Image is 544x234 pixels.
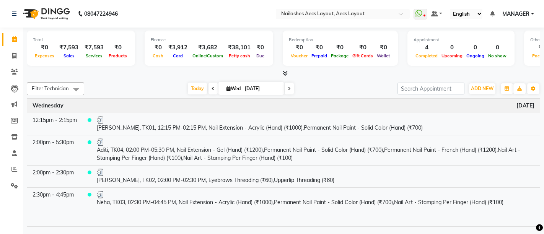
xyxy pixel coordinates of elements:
[191,53,225,58] span: Online/Custom
[27,165,82,187] td: 2:00pm - 2:30pm
[81,43,107,52] div: ₹7,593
[33,102,64,110] a: September 3, 2025
[165,43,191,52] div: ₹3,912
[254,43,267,52] div: ₹0
[27,113,82,135] td: 12:15pm - 2:15pm
[329,53,350,58] span: Package
[397,83,464,94] input: Search Appointment
[62,53,77,58] span: Sales
[91,113,540,135] td: [PERSON_NAME], TK01, 12:15 PM-02:15 PM, Nail Extension - Acrylic (Hand) (₹1000),Permanent Nail Pa...
[151,37,267,43] div: Finance
[440,43,464,52] div: 0
[350,43,375,52] div: ₹0
[84,53,104,58] span: Services
[33,53,56,58] span: Expenses
[32,85,69,91] span: Filter Technician
[469,83,495,94] button: ADD NEW
[471,86,494,91] span: ADD NEW
[289,43,309,52] div: ₹0
[27,99,540,113] th: September 3, 2025
[243,83,281,94] input: 2025-09-03
[107,53,129,58] span: Products
[375,43,392,52] div: ₹0
[464,43,486,52] div: 0
[191,43,225,52] div: ₹3,682
[225,43,254,52] div: ₹38,101
[254,53,266,58] span: Due
[289,37,392,43] div: Redemption
[414,37,508,43] div: Appointment
[309,53,329,58] span: Prepaid
[151,53,165,58] span: Cash
[56,43,81,52] div: ₹7,593
[91,165,540,187] td: [PERSON_NAME], TK02, 02:00 PM-02:30 PM, Eyebrows Threading (₹60),Upperlip Threading (₹60)
[350,53,375,58] span: Gift Cards
[516,102,534,110] a: September 3, 2025
[171,53,185,58] span: Card
[414,53,440,58] span: Completed
[33,37,129,43] div: Total
[33,43,56,52] div: ₹0
[227,53,252,58] span: Petty cash
[289,53,309,58] span: Voucher
[27,135,82,165] td: 2:00pm - 5:30pm
[309,43,329,52] div: ₹0
[20,3,72,24] img: logo
[502,10,529,18] span: MANAGER
[375,53,392,58] span: Wallet
[91,135,540,165] td: Aditi, TK04, 02:00 PM-05:30 PM, Nail Extension - Gel (Hand) (₹1200),Permanent Nail Paint - Solid ...
[486,43,508,52] div: 0
[329,43,350,52] div: ₹0
[225,86,243,91] span: Wed
[27,187,82,210] td: 2:30pm - 4:45pm
[91,187,540,210] td: Neha, TK03, 02:30 PM-04:45 PM, Nail Extension - Acrylic (Hand) (₹1000),Permanent Nail Paint - Sol...
[84,3,118,24] b: 08047224946
[440,53,464,58] span: Upcoming
[188,83,207,94] span: Today
[107,43,129,52] div: ₹0
[486,53,508,58] span: No show
[414,43,440,52] div: 4
[151,43,165,52] div: ₹0
[464,53,486,58] span: Ongoing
